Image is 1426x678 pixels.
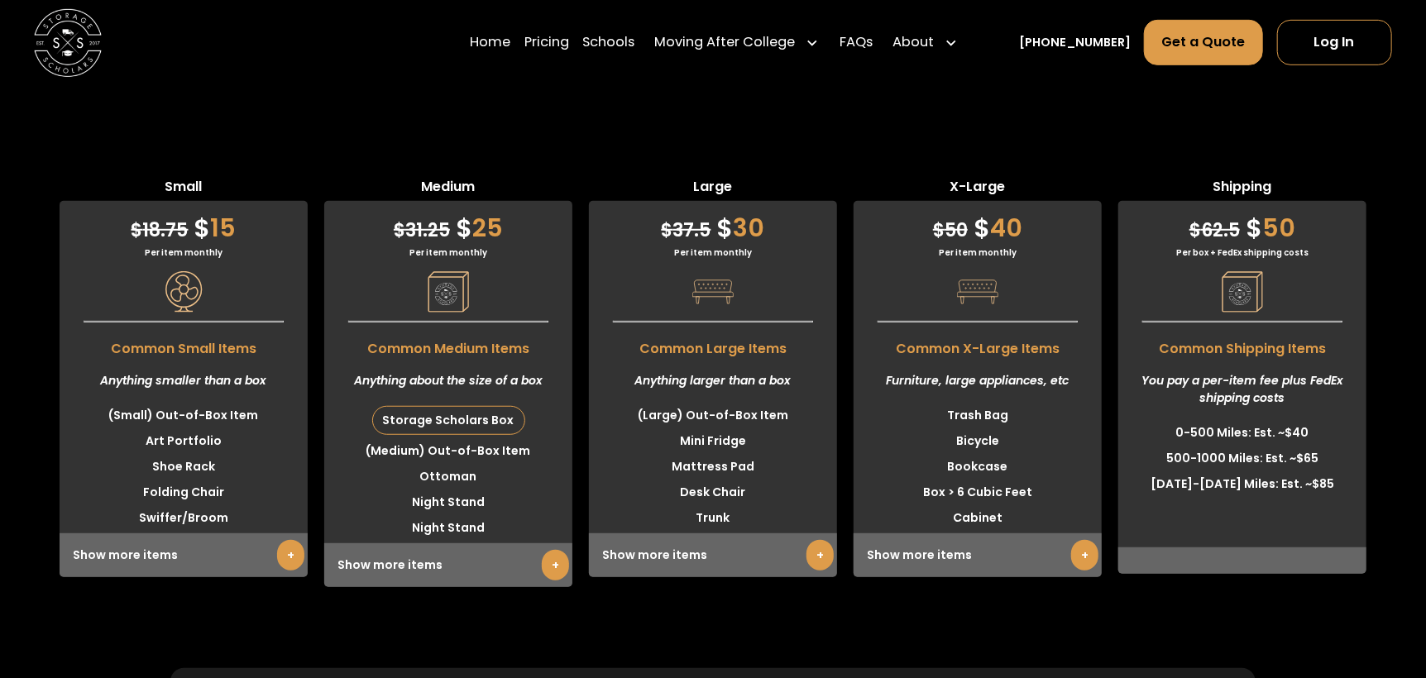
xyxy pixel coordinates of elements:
a: + [277,540,304,571]
li: Trash Bag [854,403,1102,428]
span: $ [132,217,143,243]
img: Storage Scholars main logo [34,8,102,76]
div: Anything smaller than a box [60,359,308,403]
div: Per item monthly [60,246,308,259]
span: $ [933,217,945,243]
span: Common Large Items [589,331,837,359]
a: + [806,540,834,571]
span: $ [717,210,734,246]
li: Night Stand [324,489,572,515]
div: Moving After College [648,19,825,66]
li: Art Portfolio [60,428,308,454]
li: Trunk [589,505,837,531]
li: Night Stand [324,515,572,541]
li: Swiffer/Broom [60,505,308,531]
div: Anything about the size of a box [324,359,572,403]
span: $ [974,210,990,246]
li: 0-500 Miles: Est. ~$40 [1118,420,1366,446]
div: Per item monthly [324,246,572,259]
div: 40 [854,201,1102,246]
div: Show more items [854,533,1102,577]
li: (Medium) Out-of-Box Item [324,438,572,464]
div: 50 [1118,201,1366,246]
span: 31.25 [394,217,450,243]
span: Medium [324,177,572,201]
div: Per box + FedEx shipping costs [1118,246,1366,259]
a: + [1071,540,1098,571]
a: [PHONE_NUMBER] [1019,33,1131,51]
div: Per item monthly [589,246,837,259]
span: Large [589,177,837,201]
span: Common Medium Items [324,331,572,359]
span: 37.5 [662,217,711,243]
img: Pricing Category Icon [957,271,998,313]
span: Shipping [1118,177,1366,201]
span: Small [60,177,308,201]
div: You pay a per-item fee plus FedEx shipping costs [1118,359,1366,420]
span: $ [194,210,211,246]
a: Schools [582,19,634,66]
div: Per item monthly [854,246,1102,259]
div: 30 [589,201,837,246]
li: Cabinet [854,505,1102,531]
a: Get a Quote [1144,20,1263,65]
div: Storage Scholars Box [373,407,524,434]
img: Pricing Category Icon [428,271,469,313]
div: Moving After College [655,32,796,53]
a: FAQs [840,19,873,66]
span: $ [662,217,673,243]
div: Show more items [589,533,837,577]
span: 18.75 [132,217,189,243]
div: Show more items [324,543,572,587]
img: Pricing Category Icon [1222,271,1263,313]
li: Ottoman [324,464,572,489]
a: + [542,550,569,580]
img: Pricing Category Icon [692,271,734,313]
div: Furniture, large appliances, etc [854,359,1102,403]
a: Log In [1277,20,1392,65]
li: Mattress Pad [589,454,837,480]
li: (Large) Out-of-Box Item [589,403,837,428]
li: Mini Fridge [589,428,837,454]
span: Common X-Large Items [854,331,1102,359]
span: $ [394,217,405,243]
span: 50 [933,217,968,243]
span: $ [1189,217,1201,243]
div: About [893,32,935,53]
span: X-Large [854,177,1102,201]
div: 25 [324,201,572,246]
div: Anything larger than a box [589,359,837,403]
li: (Small) Out-of-Box Item [60,403,308,428]
span: 62.5 [1189,217,1240,243]
div: Show more items [60,533,308,577]
span: Common Small Items [60,331,308,359]
a: Home [470,19,510,66]
div: About [886,19,964,66]
li: [DATE]-[DATE] Miles: Est. ~$85 [1118,471,1366,497]
li: Desk Chair [589,480,837,505]
div: 15 [60,201,308,246]
li: Box > 6 Cubic Feet [854,480,1102,505]
span: $ [456,210,472,246]
span: $ [1246,210,1262,246]
span: Common Shipping Items [1118,331,1366,359]
a: Pricing [524,19,569,66]
li: Bicycle [854,428,1102,454]
li: Shoe Rack [60,454,308,480]
li: Bookcase [854,454,1102,480]
li: Folding Chair [60,480,308,505]
li: 500-1000 Miles: Est. ~$65 [1118,446,1366,471]
img: Pricing Category Icon [163,271,204,313]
